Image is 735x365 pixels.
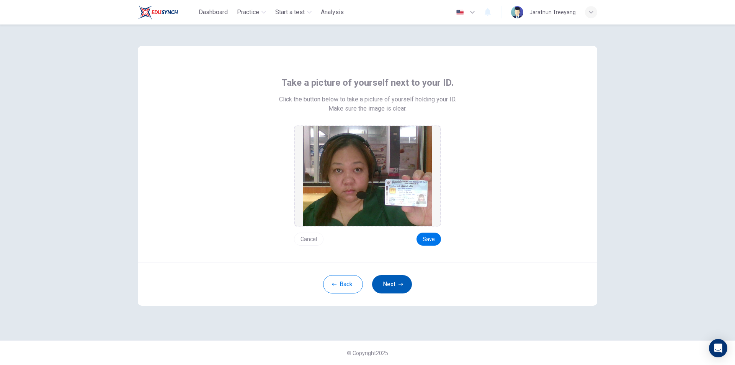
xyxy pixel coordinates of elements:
[372,275,412,293] button: Next
[328,104,407,113] span: Make sure the image is clear.
[279,95,456,104] span: Click the button below to take a picture of yourself holding your ID.
[199,8,228,17] span: Dashboard
[347,350,388,356] span: © Copyright 2025
[196,5,231,19] button: Dashboard
[416,233,441,246] button: Save
[281,77,454,89] span: Take a picture of yourself next to your ID.
[237,8,259,17] span: Practice
[138,5,178,20] img: Train Test logo
[323,275,363,293] button: Back
[138,5,196,20] a: Train Test logo
[709,339,727,357] div: Open Intercom Messenger
[275,8,305,17] span: Start a test
[272,5,315,19] button: Start a test
[321,8,344,17] span: Analysis
[294,233,323,246] button: Cancel
[511,6,523,18] img: Profile picture
[455,10,465,15] img: en
[303,126,432,226] img: preview screemshot
[234,5,269,19] button: Practice
[529,8,576,17] div: Jaratnun Treeyang
[318,5,347,19] button: Analysis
